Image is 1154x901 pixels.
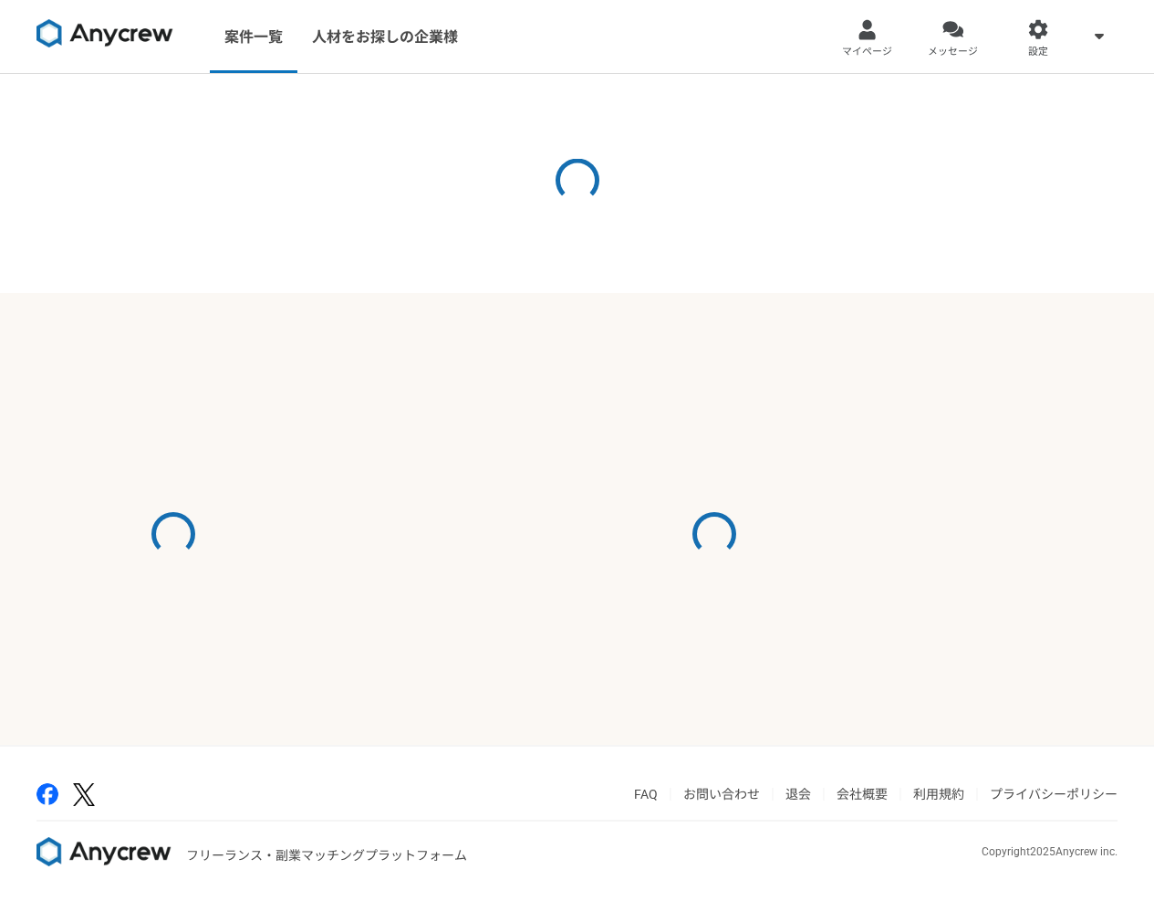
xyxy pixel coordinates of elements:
a: 利用規約 [913,787,964,801]
a: お問い合わせ [683,787,760,801]
span: メッセージ [928,45,978,59]
img: facebook-2adfd474.png [36,783,58,805]
img: x-391a3a86.png [73,783,95,806]
img: 8DqYSo04kwAAAAASUVORK5CYII= [36,19,173,48]
a: FAQ [634,787,658,801]
a: 退会 [785,787,811,801]
a: 会社概要 [837,787,888,801]
img: 8DqYSo04kwAAAAASUVORK5CYII= [36,837,172,866]
p: フリーランス・副業マッチングプラットフォーム [186,846,467,865]
span: マイページ [842,45,892,59]
a: プライバシーポリシー [990,787,1118,801]
p: Copyright 2025 Anycrew inc. [982,843,1118,860]
span: 設定 [1028,45,1048,59]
